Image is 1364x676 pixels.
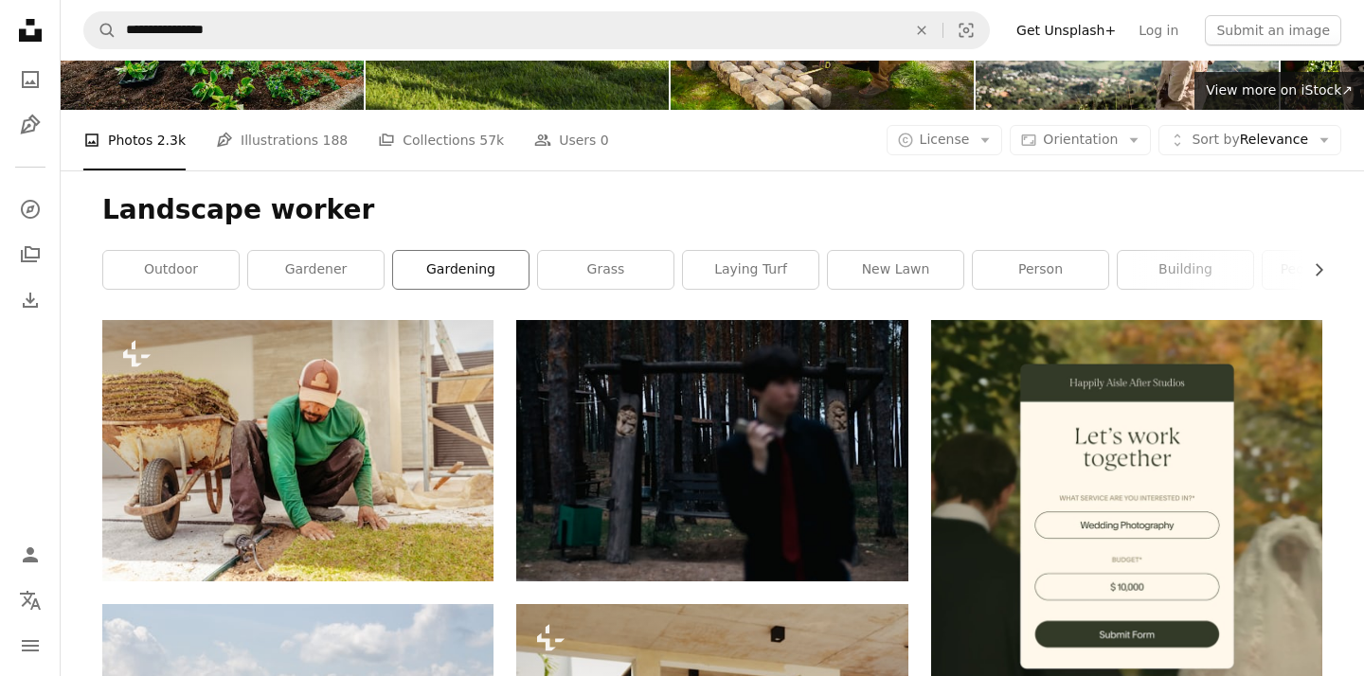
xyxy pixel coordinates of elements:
a: A person holds a bat in a forest. [516,441,907,458]
a: outdoor [103,251,239,289]
a: Users 0 [534,110,609,170]
a: building [1118,251,1253,289]
a: a man kneeling down next to a wheelbarrow filled with grass [102,441,494,458]
a: Get Unsplash+ [1005,15,1127,45]
a: new lawn [828,251,963,289]
a: View more on iStock↗ [1194,72,1364,110]
a: person [973,251,1108,289]
a: gardener [248,251,384,289]
span: Sort by [1192,132,1239,147]
span: 188 [323,130,349,151]
a: Explore [11,190,49,228]
a: Collections 57k [378,110,504,170]
img: a man kneeling down next to a wheelbarrow filled with grass [102,320,494,580]
span: Orientation [1043,132,1118,147]
a: laying turf [683,251,818,289]
button: License [887,125,1003,155]
a: Collections [11,236,49,274]
span: License [920,132,970,147]
a: Log in / Sign up [11,536,49,574]
span: 0 [601,130,609,151]
button: Sort byRelevance [1158,125,1341,155]
button: Visual search [943,12,989,48]
button: Language [11,581,49,619]
span: Relevance [1192,131,1308,150]
button: Search Unsplash [84,12,117,48]
a: Download History [11,281,49,319]
a: Home — Unsplash [11,11,49,53]
img: A person holds a bat in a forest. [516,320,907,580]
a: Log in [1127,15,1190,45]
button: Orientation [1010,125,1151,155]
h1: Landscape worker [102,193,1322,227]
span: View more on iStock ↗ [1206,82,1353,98]
button: Submit an image [1205,15,1341,45]
button: scroll list to the right [1301,251,1322,289]
a: Photos [11,61,49,98]
a: gardening [393,251,529,289]
form: Find visuals sitewide [83,11,990,49]
span: 57k [479,130,504,151]
a: Illustrations [11,106,49,144]
button: Menu [11,627,49,665]
a: Illustrations 188 [216,110,348,170]
a: grass [538,251,673,289]
button: Clear [901,12,942,48]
